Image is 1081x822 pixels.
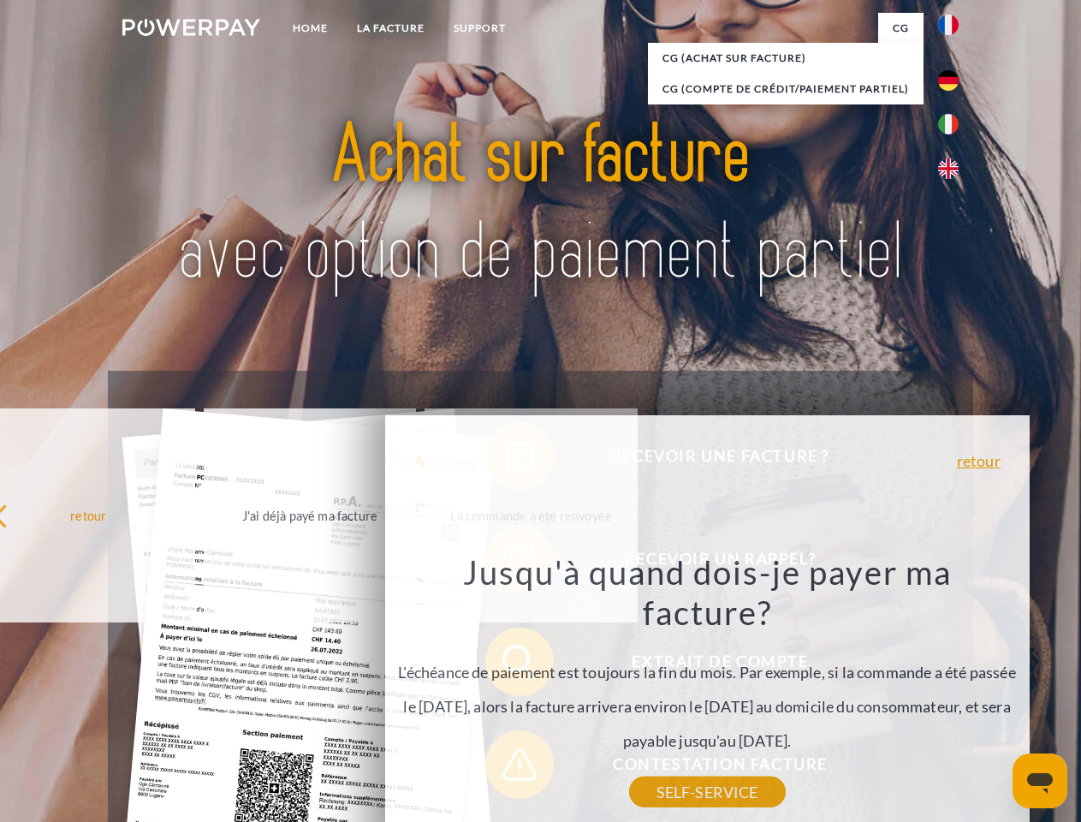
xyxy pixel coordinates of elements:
img: en [938,158,959,179]
img: logo-powerpay-white.svg [122,19,260,36]
a: CG [878,13,924,44]
img: fr [938,15,959,35]
a: CG (Compte de crédit/paiement partiel) [648,74,924,104]
a: Home [278,13,342,44]
div: J'ai déjà payé ma facture [214,503,407,527]
a: retour [957,453,1001,468]
img: de [938,70,959,91]
h3: Jusqu'à quand dois-je payer ma facture? [395,551,1019,634]
a: SELF-SERVICE [629,777,786,807]
a: Support [439,13,520,44]
div: L'échéance de paiement est toujours la fin du mois. Par exemple, si la commande a été passée le [... [395,551,1019,792]
iframe: Bouton de lancement de la fenêtre de messagerie [1013,753,1067,808]
img: it [938,114,959,134]
a: LA FACTURE [342,13,439,44]
img: title-powerpay_fr.svg [163,82,918,328]
a: CG (achat sur facture) [648,43,924,74]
